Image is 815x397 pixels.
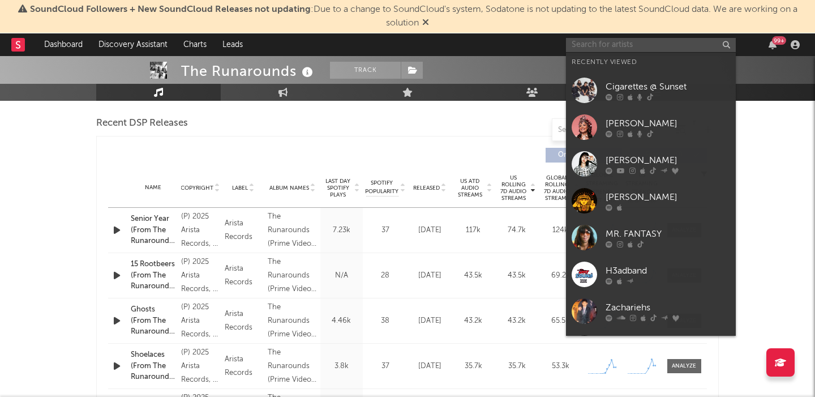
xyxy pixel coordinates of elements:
[606,301,730,314] div: Zachariehs
[268,346,318,387] div: The Runarounds (Prime Video Original Series Soundtrack)
[411,361,449,372] div: [DATE]
[411,270,449,281] div: [DATE]
[323,178,353,198] span: Last Day Spotify Plays
[552,126,672,135] input: Search by song name or URL
[498,315,536,327] div: 43.2k
[30,5,797,28] span: : Due to a change to SoundCloud's system, Sodatone is not updating to the latest SoundCloud data....
[422,19,429,28] span: Dismiss
[498,225,536,236] div: 74.7k
[366,270,405,281] div: 28
[411,315,449,327] div: [DATE]
[181,210,218,251] div: (P) 2025 Arista Records, a division of Sony Music Entertainment, under exclusive license from Ama...
[181,62,316,80] div: The Runarounds
[36,33,91,56] a: Dashboard
[175,33,215,56] a: Charts
[268,255,318,296] div: The Runarounds (Prime Video Original Series Soundtrack)
[498,174,529,202] span: US Rolling 7D Audio Streams
[323,225,360,236] div: 7.23k
[411,225,449,236] div: [DATE]
[366,361,405,372] div: 37
[498,361,536,372] div: 35.7k
[225,217,262,244] div: Arista Records
[365,179,398,196] span: Spotify Popularity
[566,146,736,182] a: [PERSON_NAME]
[566,38,736,52] input: Search for artists
[454,315,492,327] div: 43.2k
[566,109,736,146] a: [PERSON_NAME]
[572,56,730,69] div: Recently Viewed
[566,219,736,256] a: MR. FANTASY
[131,349,175,383] a: Shoelaces (From The Runarounds Original Series)
[566,256,736,293] a: H3adband
[606,153,730,167] div: [PERSON_NAME]
[566,72,736,109] a: Cigarettes @ Sunset
[131,259,175,292] a: 15 Rootbeers (From The Runarounds Original Series)
[566,182,736,219] a: [PERSON_NAME]
[542,225,580,236] div: 124k
[91,33,175,56] a: Discovery Assistant
[606,264,730,278] div: H3adband
[225,353,262,380] div: Arista Records
[498,270,536,281] div: 43.5k
[454,225,492,236] div: 117k
[323,361,360,372] div: 3.8k
[366,315,405,327] div: 38
[542,174,573,202] span: Global Rolling 7D Audio Streams
[413,185,440,191] span: Released
[96,117,188,130] span: Recent DSP Releases
[30,5,311,14] span: SoundCloud Followers + New SoundCloud Releases not updating
[454,270,492,281] div: 43.5k
[542,315,580,327] div: 65.5k
[772,36,786,45] div: 99 +
[606,80,730,93] div: Cigarettes @ Sunset
[268,301,318,341] div: The Runarounds (Prime Video Original Series Soundtrack)
[566,293,736,330] a: Zachariehs
[181,301,218,341] div: (P) 2025 Arista Records, a division of Sony Music Entertainment, under exclusive license from Ama...
[323,270,360,281] div: N/A
[454,361,492,372] div: 35.7k
[131,183,175,192] div: Name
[769,40,777,49] button: 99+
[225,308,262,335] div: Arista Records
[542,270,580,281] div: 69.2k
[181,255,218,296] div: (P) 2025 Arista Records, a division of Sony Music Entertainment, under exclusive license from Ama...
[268,210,318,251] div: The Runarounds (Prime Video Original Series Soundtrack), Funny How The Universe Works / Senior Ye...
[131,214,175,247] a: Senior Year (From The Runarounds Original Series)
[566,330,736,366] a: FSDaBender
[546,148,622,163] button: Originals(25)
[181,346,218,387] div: (P) 2025 Arista Records, a division of Sony Music Entertainment, under exclusive license from Ama...
[181,185,213,191] span: Copyright
[606,117,730,130] div: [PERSON_NAME]
[330,62,401,79] button: Track
[131,304,175,338] a: Ghosts (From The Runarounds Original Series)
[542,361,580,372] div: 53.3k
[323,315,360,327] div: 4.46k
[366,225,405,236] div: 37
[606,227,730,241] div: MR. FANTASY
[215,33,251,56] a: Leads
[269,185,309,191] span: Album Names
[606,190,730,204] div: [PERSON_NAME]
[232,185,248,191] span: Label
[454,178,486,198] span: US ATD Audio Streams
[225,262,262,289] div: Arista Records
[553,152,605,159] span: Originals ( 25 )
